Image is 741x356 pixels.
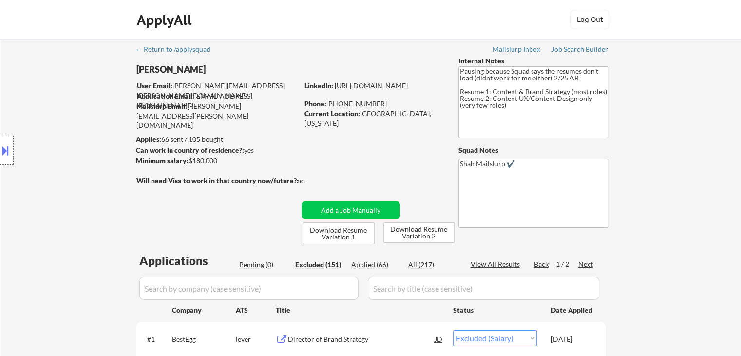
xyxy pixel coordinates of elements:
div: View All Results [471,259,523,269]
div: Date Applied [551,305,594,315]
div: [EMAIL_ADDRESS][DOMAIN_NAME] [137,91,298,110]
a: Mailslurp Inbox [493,45,541,55]
div: Excluded (151) [295,260,344,270]
div: [GEOGRAPHIC_DATA], [US_STATE] [304,109,442,128]
div: Applications [139,255,236,267]
div: lever [236,335,276,344]
div: Mailslurp Inbox [493,46,541,53]
div: [PHONE_NUMBER] [304,99,442,109]
div: 1 / 2 [556,259,578,269]
strong: Current Location: [304,109,360,118]
div: Company [172,305,236,315]
div: BestEgg [172,335,236,344]
button: Add a Job Manually [302,201,400,219]
div: Status [453,301,537,318]
input: Search by title (case sensitive) [368,277,599,300]
div: ← Return to /applysquad [135,46,220,53]
div: [PERSON_NAME][EMAIL_ADDRESS][PERSON_NAME][DOMAIN_NAME] [137,81,298,100]
input: Search by company (case sensitive) [139,277,359,300]
div: Director of Brand Strategy [288,335,435,344]
div: ApplyAll [137,12,194,28]
div: [PERSON_NAME] [136,63,337,76]
div: #1 [147,335,164,344]
button: Download Resume Variation 1 [303,222,375,244]
div: Title [276,305,444,315]
div: Job Search Builder [551,46,608,53]
strong: Will need Visa to work in that country now/future?: [136,177,299,185]
div: Squad Notes [458,145,608,155]
strong: Can work in country of residence?: [136,146,244,154]
div: 66 sent / 105 bought [136,135,298,144]
button: Log Out [570,10,609,29]
a: Job Search Builder [551,45,608,55]
div: [PERSON_NAME][EMAIL_ADDRESS][PERSON_NAME][DOMAIN_NAME] [136,101,298,130]
div: Internal Notes [458,56,608,66]
div: Back [534,259,550,269]
strong: Phone: [304,99,326,108]
a: [URL][DOMAIN_NAME] [335,81,408,90]
div: Pending (0) [239,260,288,270]
div: Next [578,259,594,269]
div: [DATE] [551,335,594,344]
div: yes [136,145,295,155]
div: no [297,176,325,186]
button: Download Resume Variation 2 [383,222,455,243]
div: JD [434,330,444,348]
a: ← Return to /applysquad [135,45,220,55]
div: $180,000 [136,156,298,166]
div: Applied (66) [351,260,400,270]
div: ATS [236,305,276,315]
div: All (217) [408,260,457,270]
strong: LinkedIn: [304,81,333,90]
